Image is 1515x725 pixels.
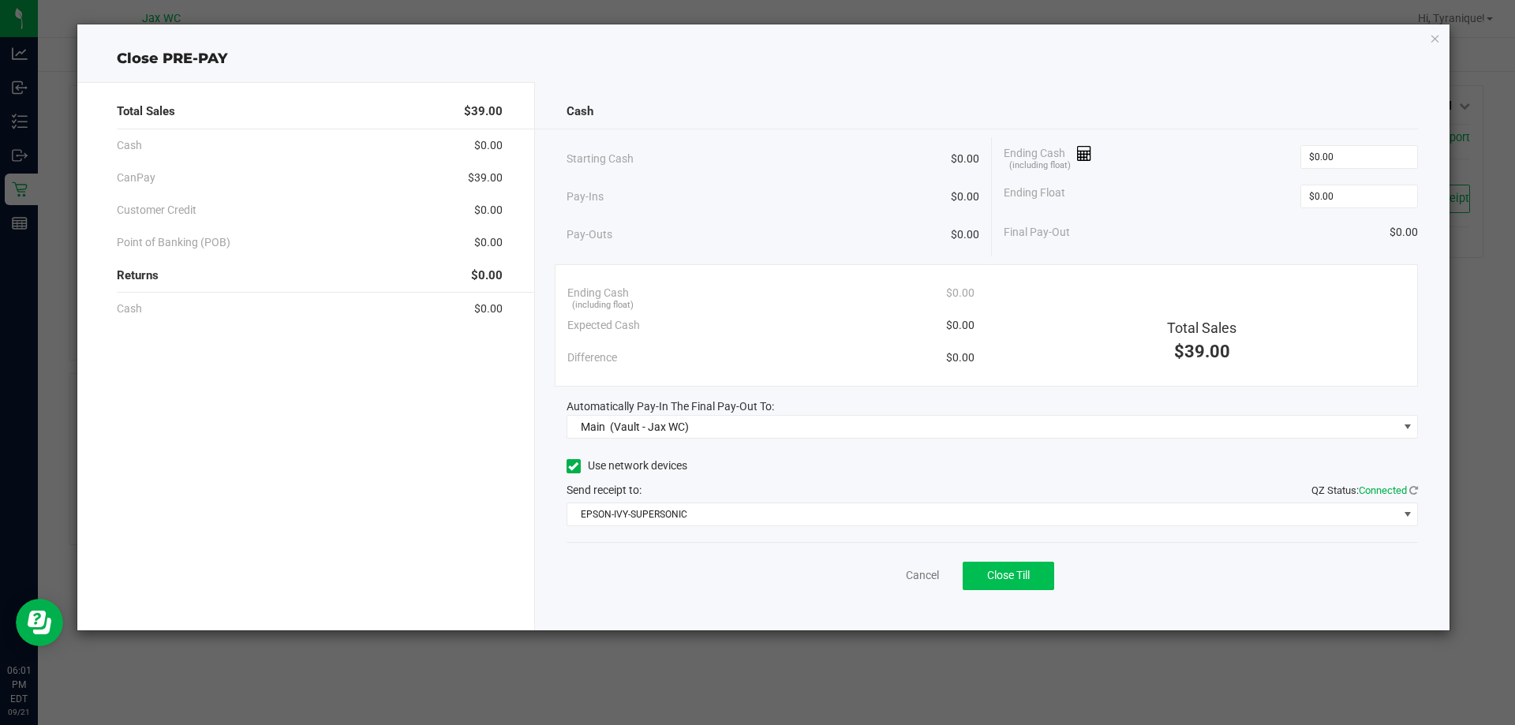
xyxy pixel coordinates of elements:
[1359,484,1407,496] span: Connected
[471,267,503,285] span: $0.00
[464,103,503,121] span: $39.00
[1004,224,1070,241] span: Final Pay-Out
[1311,484,1418,496] span: QZ Status:
[16,599,63,646] iframe: Resource center
[117,103,175,121] span: Total Sales
[946,285,974,301] span: $0.00
[117,137,142,154] span: Cash
[567,458,687,474] label: Use network devices
[474,137,503,154] span: $0.00
[946,349,974,366] span: $0.00
[474,301,503,317] span: $0.00
[567,349,617,366] span: Difference
[1004,185,1065,208] span: Ending Float
[951,151,979,167] span: $0.00
[468,170,503,186] span: $39.00
[567,103,593,121] span: Cash
[946,317,974,334] span: $0.00
[1167,320,1236,336] span: Total Sales
[987,569,1030,581] span: Close Till
[1174,342,1230,361] span: $39.00
[474,234,503,251] span: $0.00
[1009,159,1071,173] span: (including float)
[117,170,155,186] span: CanPay
[567,317,640,334] span: Expected Cash
[117,234,230,251] span: Point of Banking (POB)
[117,202,196,219] span: Customer Credit
[951,189,979,205] span: $0.00
[117,259,503,293] div: Returns
[1004,145,1092,169] span: Ending Cash
[951,226,979,243] span: $0.00
[581,420,605,433] span: Main
[567,503,1398,525] span: EPSON-IVY-SUPERSONIC
[77,48,1450,69] div: Close PRE-PAY
[963,562,1054,590] button: Close Till
[567,226,612,243] span: Pay-Outs
[1390,224,1418,241] span: $0.00
[567,400,774,413] span: Automatically Pay-In The Final Pay-Out To:
[572,299,634,312] span: (including float)
[567,151,634,167] span: Starting Cash
[117,301,142,317] span: Cash
[567,189,604,205] span: Pay-Ins
[567,484,642,496] span: Send receipt to:
[474,202,503,219] span: $0.00
[906,567,939,584] a: Cancel
[567,285,629,301] span: Ending Cash
[610,420,689,433] span: (Vault - Jax WC)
